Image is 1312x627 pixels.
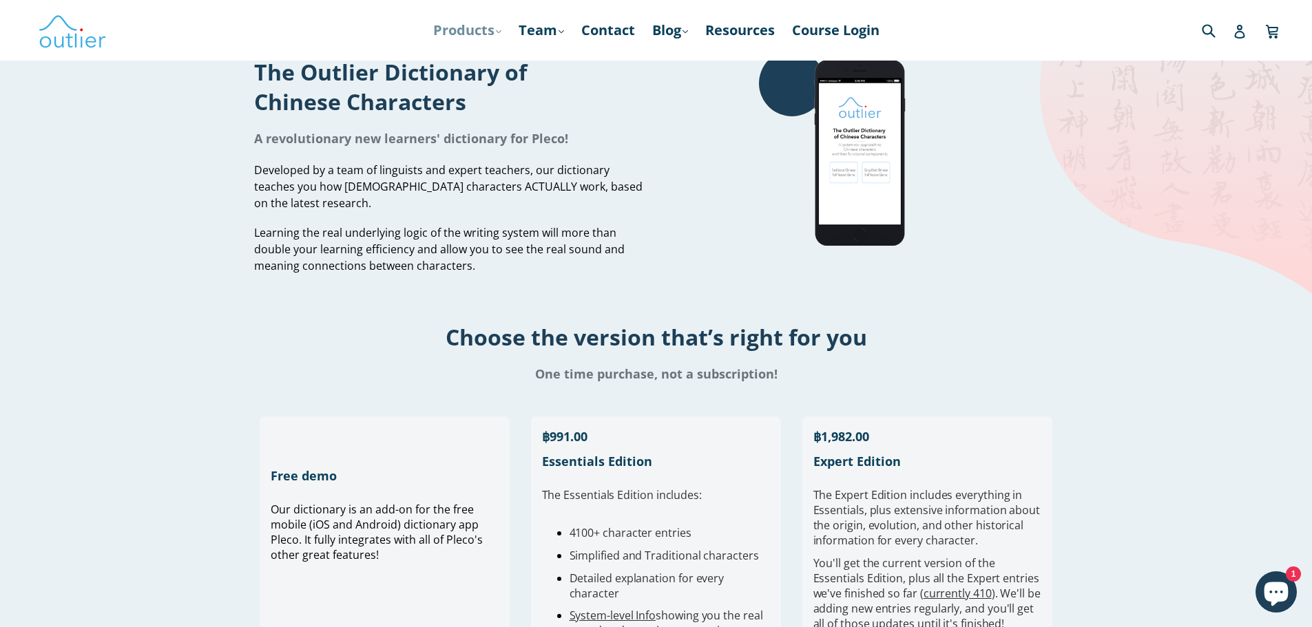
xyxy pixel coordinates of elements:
[38,10,107,50] img: Outlier Linguistics
[785,18,886,43] a: Course Login
[254,225,625,273] span: Learning the real underlying logic of the writing system will more than double your learning effi...
[813,487,962,502] span: The Expert Edition includes e
[254,130,646,147] h1: A revolutionary new learners' dictionary for Pleco!
[271,467,499,484] h1: Free demo
[254,57,646,116] h1: The Outlier Dictionary of Chinese Characters
[570,525,691,540] span: 4100+ character entries
[512,18,571,43] a: Team
[924,586,992,601] a: currently 410
[813,487,1040,548] span: verything in Essentials, plus extensive information about the origin, evolution, and other histor...
[698,18,782,43] a: Resources
[254,162,643,211] span: Developed by a team of linguists and expert teachers, our dictionary teaches you how [DEMOGRAPHIC...
[574,18,642,43] a: Contact
[426,18,508,43] a: Products
[570,608,656,623] a: System-level Info
[542,487,702,502] span: The Essentials Edition includes:
[570,548,759,563] span: Simplified and Traditional characters
[570,571,725,601] span: Detailed explanation for every character
[542,428,587,445] span: ฿991.00
[271,502,483,562] span: Our dictionary is an add-on for the free mobile (iOS and Android) dictionary app Pleco. It fully ...
[813,428,869,445] span: ฿1,982.00
[542,453,771,469] h1: Essentials Edition
[1251,571,1301,616] inbox-online-store-chat: Shopify online store chat
[813,453,1042,469] h1: Expert Edition
[1198,16,1236,44] input: Search
[645,18,695,43] a: Blog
